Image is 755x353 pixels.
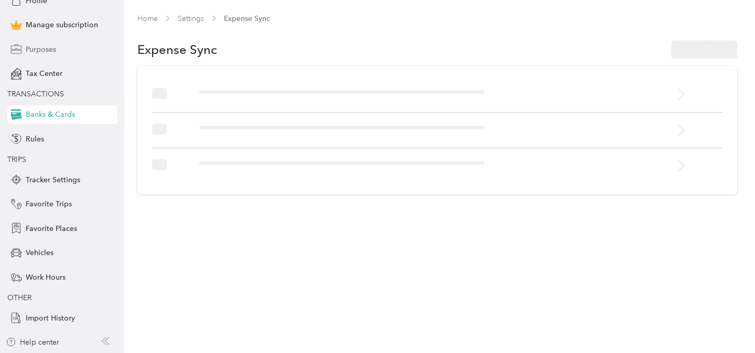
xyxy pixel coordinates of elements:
[26,313,75,324] span: Import History
[224,13,270,24] span: Expense Sync
[26,174,80,185] span: Tracker Settings
[26,44,56,55] span: Purposes
[696,294,755,353] iframe: Everlance-gr Chat Button Frame
[26,223,77,234] span: Favorite Places
[137,44,217,55] span: Expense Sync
[26,68,62,79] span: Tax Center
[6,337,59,348] button: Help center
[26,19,98,30] span: Manage subscription
[26,134,44,145] span: Rules
[7,90,64,98] span: TRANSACTIONS
[178,14,204,23] a: Settings
[137,14,158,23] a: Home
[7,155,26,164] span: TRIPS
[26,272,66,283] span: Work Hours
[7,293,31,302] span: OTHER
[26,198,72,209] span: Favorite Trips
[26,247,53,258] span: Vehicles
[26,109,75,120] span: Banks & Cards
